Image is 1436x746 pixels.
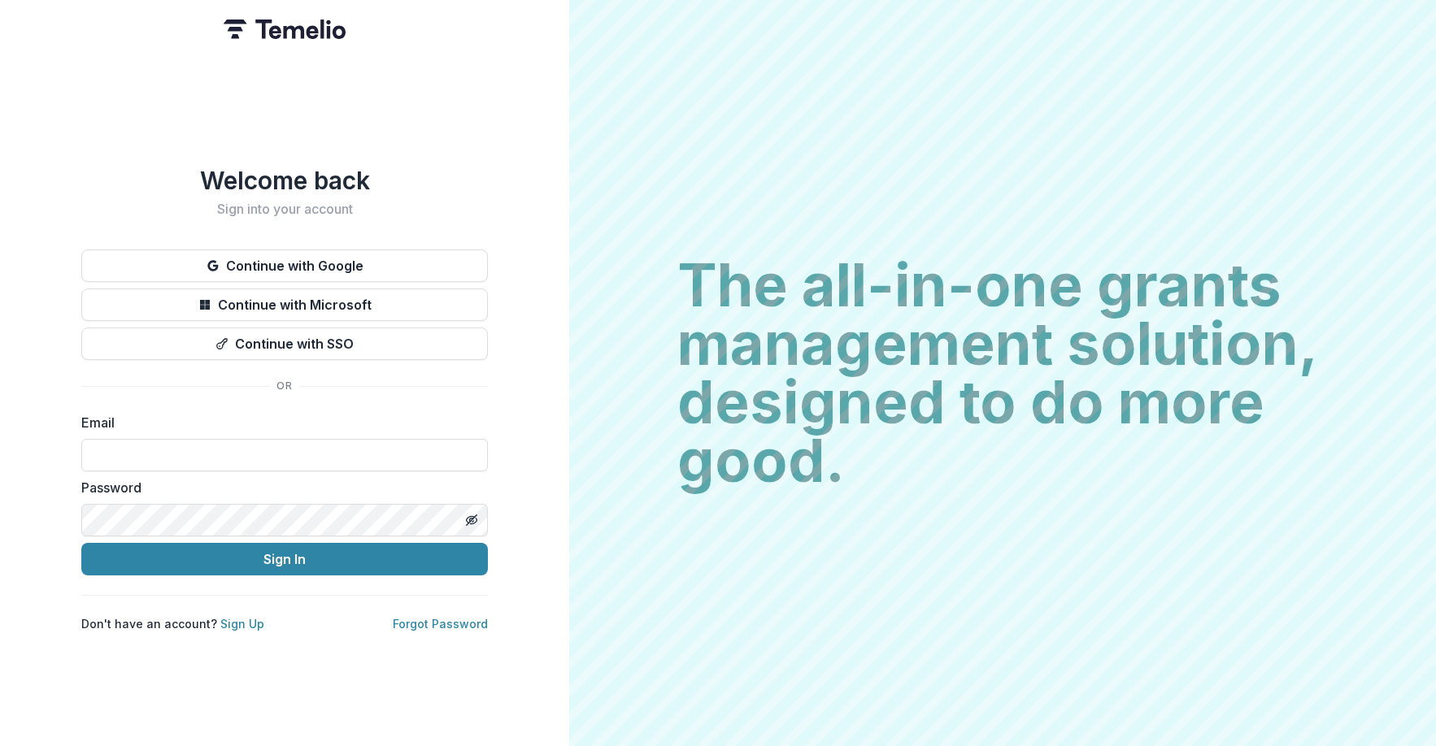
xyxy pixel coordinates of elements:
button: Continue with Microsoft [81,288,488,321]
h1: Welcome back [81,166,488,195]
button: Sign In [81,543,488,575]
button: Toggle password visibility [459,507,485,533]
label: Email [81,413,478,432]
button: Continue with Google [81,249,488,282]
h2: Sign into your account [81,202,488,217]
p: Don't have an account? [81,615,264,632]
img: Temelio [224,20,346,39]
a: Forgot Password [393,617,488,631]
a: Sign Up [220,617,264,631]
label: Password [81,478,478,497]
button: Continue with SSO [81,327,488,360]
